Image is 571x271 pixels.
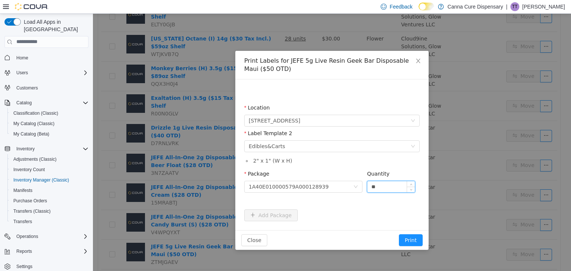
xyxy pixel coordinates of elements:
i: icon: down [317,175,319,177]
span: Users [13,68,88,77]
span: My Catalog (Classic) [10,119,88,128]
button: Users [13,68,31,77]
span: My Catalog (Beta) [13,131,49,137]
span: Load All Apps in [GEOGRAPHIC_DATA] [21,18,88,33]
label: Location [151,91,177,97]
a: Manifests [10,186,35,195]
span: Purchase Orders [13,198,47,204]
span: Customers [16,85,38,91]
span: Catalog [13,98,88,107]
span: Manifests [10,186,88,195]
button: Transfers [7,216,91,227]
label: Label Template 2 [151,117,199,123]
button: My Catalog (Beta) [7,129,91,139]
button: Inventory Count [7,164,91,175]
span: Reports [13,247,88,256]
span: Classification (Classic) [13,110,58,116]
span: Settings [13,262,88,271]
button: Inventory [1,144,91,154]
a: Purchase Orders [10,196,50,205]
p: Canna Cure Dispensary [448,2,503,11]
span: Inventory Manager (Classic) [13,177,69,183]
button: My Catalog (Classic) [7,118,91,129]
a: Classification (Classic) [10,109,61,118]
button: Home [1,52,91,63]
button: Purchase Orders [7,196,91,206]
span: Reports [16,248,32,254]
span: Inventory [16,146,35,152]
button: icon: plusAdd Package [151,196,205,208]
div: 1A40E010000579A000128939 [156,167,236,179]
span: Transfers (Classic) [10,207,88,216]
span: Classification (Classic) [10,109,88,118]
button: Catalog [1,98,91,108]
span: Transfers (Classic) [13,208,51,214]
button: Operations [13,232,41,241]
a: My Catalog (Beta) [10,130,52,138]
span: TT [512,2,518,11]
span: Inventory Count [10,165,88,174]
a: Home [13,53,31,62]
a: Customers [13,84,41,92]
span: Inventory [13,144,88,153]
span: Users [16,70,28,76]
span: Adjustments (Classic) [10,155,88,164]
span: Inventory Count [13,167,45,173]
i: icon: up [317,169,319,172]
i: icon: down [261,171,265,176]
button: Adjustments (Classic) [7,154,91,164]
span: Home [13,53,88,62]
a: Transfers (Classic) [10,207,54,216]
button: Transfers (Classic) [7,206,91,216]
label: Quantity [274,157,297,163]
div: Tyrese Travis [510,2,519,11]
button: Close [148,221,174,232]
span: Catalog [16,100,32,106]
img: Cova [15,3,48,10]
span: Increase Value [314,167,322,173]
i: icon: down [318,105,322,110]
button: Operations [1,231,91,242]
span: My Catalog (Beta) [10,130,88,138]
span: Customers [13,83,88,92]
span: My Catalog (Classic) [13,121,55,127]
input: Quantity [274,167,322,179]
input: Dark Mode [419,3,434,10]
button: Classification (Classic) [7,108,91,118]
li: 2 " x 1 " (W x H) [159,143,327,151]
div: Print Labels for JEFE 5g Live Resin Geek Bar Disposable Maui ($50 OTD) [151,43,327,59]
span: Inventory Manager (Classic) [10,176,88,185]
i: icon: close [322,44,328,50]
button: Users [1,68,91,78]
button: Reports [1,246,91,257]
span: Adjustments (Classic) [13,156,57,162]
span: Manifests [13,187,32,193]
button: Reports [13,247,35,256]
span: Decrease Value [314,173,322,179]
button: Manifests [7,185,91,196]
span: 1023 E. 6th Ave [156,101,207,112]
span: Purchase Orders [10,196,88,205]
span: Home [16,55,28,61]
div: Edibles&Carts [156,127,192,138]
i: icon: down [318,130,322,135]
a: My Catalog (Classic) [10,119,58,128]
span: Settings [16,264,32,270]
p: [PERSON_NAME] [522,2,565,11]
button: Customers [1,82,91,93]
a: Inventory Count [10,165,48,174]
button: Print [306,221,330,232]
label: Package [151,157,176,163]
p: | [506,2,507,11]
a: Inventory Manager (Classic) [10,176,72,185]
button: Catalog [13,98,35,107]
a: Settings [13,262,35,271]
button: Inventory [13,144,38,153]
span: Transfers [10,217,88,226]
button: Inventory Manager (Classic) [7,175,91,185]
button: Close [315,37,336,58]
a: Adjustments (Classic) [10,155,59,164]
span: Transfers [13,219,32,225]
span: Operations [16,234,38,239]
